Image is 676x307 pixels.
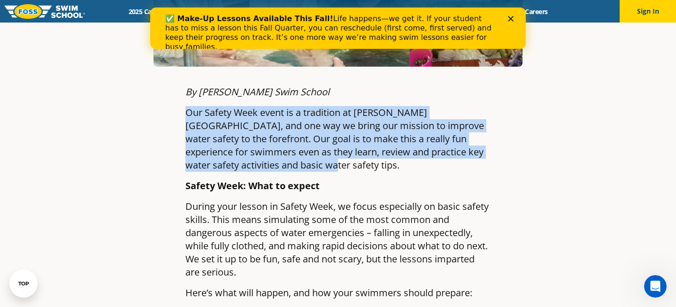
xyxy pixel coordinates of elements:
[487,7,517,16] a: Blog
[185,179,320,192] strong: Safety Week: What to expect
[185,106,491,172] p: Our Safety Week event is a tradition at [PERSON_NAME][GEOGRAPHIC_DATA], and one way we bring our ...
[517,7,556,16] a: Careers
[301,7,388,16] a: About [PERSON_NAME]
[18,281,29,287] div: TOP
[5,4,85,19] img: FOSS Swim School Logo
[120,7,179,16] a: 2025 Calendar
[644,275,667,298] iframe: Intercom live chat
[388,7,487,16] a: Swim Like [PERSON_NAME]
[185,200,491,279] p: During your lesson in Safety Week, we focus especially on basic safety skills. This means simulat...
[15,7,346,44] div: Life happens—we get it. If your student has to miss a lesson this Fall Quarter, you can reschedul...
[185,85,330,98] em: By [PERSON_NAME] Swim School
[179,7,218,16] a: Schools
[185,286,491,299] p: Here’s what will happen, and how your swimmers should prepare:
[218,7,300,16] a: Swim Path® Program
[150,8,526,49] iframe: Intercom live chat banner
[15,7,183,15] b: ✅ Make-Up Lessons Available This Fall!
[358,8,367,14] div: Close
